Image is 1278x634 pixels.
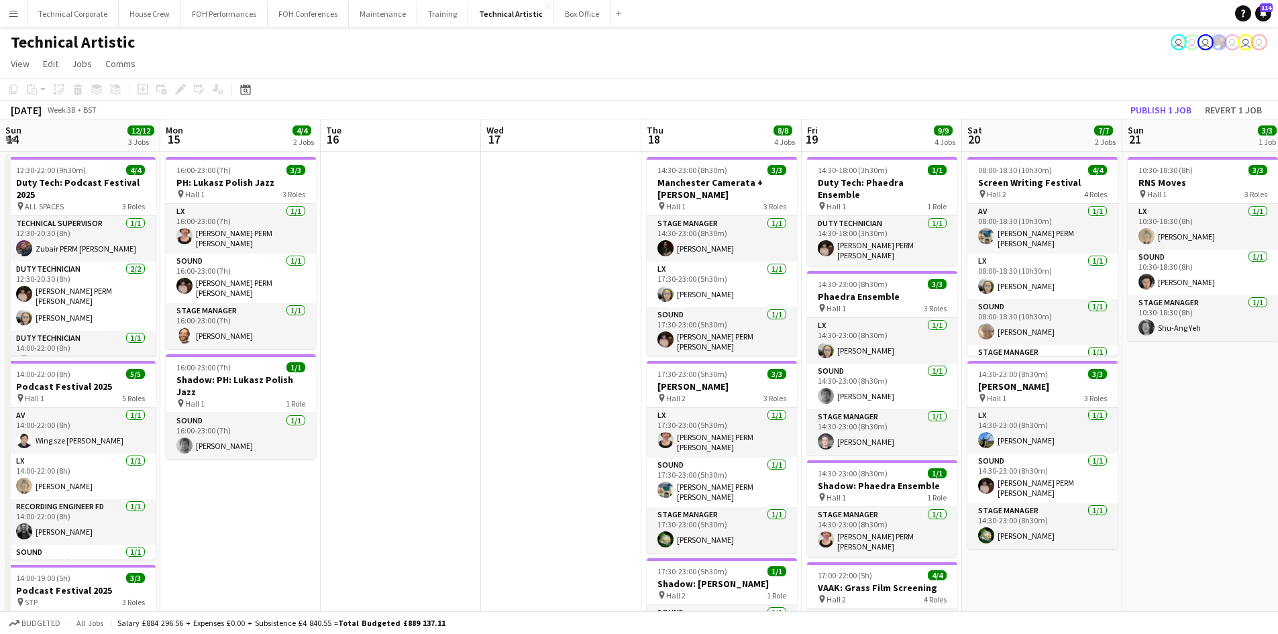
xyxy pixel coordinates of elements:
[827,303,846,313] span: Hall 1
[807,507,957,557] app-card-role: Stage Manager1/114:30-23:00 (8h30m)[PERSON_NAME] PERM [PERSON_NAME]
[807,157,957,266] div: 14:30-18:00 (3h30m)1/1Duty Tech: Phaedra Ensemble Hall 11 RoleDuty Technician1/114:30-18:00 (3h30...
[1084,189,1107,199] span: 4 Roles
[1248,165,1267,175] span: 3/3
[987,393,1006,403] span: Hall 1
[176,362,231,372] span: 16:00-23:00 (7h)
[967,157,1118,356] app-job-card: 08:00-18:30 (10h30m)4/4Screen Writing Festival Hall 24 RolesAV1/108:00-18:30 (10h30m)[PERSON_NAME...
[1088,165,1107,175] span: 4/4
[1224,34,1240,50] app-user-avatar: Liveforce Admin
[647,157,797,356] div: 14:30-23:00 (8h30m)3/3Manchester Camerata + [PERSON_NAME] Hall 13 RolesStage Manager1/114:30-23:0...
[928,165,947,175] span: 1/1
[827,201,846,211] span: Hall 1
[3,131,21,147] span: 14
[268,1,349,27] button: FOH Conferences
[486,124,504,136] span: Wed
[1128,204,1278,250] app-card-role: LX1/110:30-18:30 (8h)[PERSON_NAME]
[5,157,156,356] app-job-card: 12:30-22:00 (9h30m)4/4Duty Tech: Podcast Festival 2025 ALL SPACES3 RolesTechnical Supervisor1/112...
[117,618,445,628] div: Salary £884 296.56 + Expenses £0.00 + Subsistence £4 840.55 =
[166,157,316,349] app-job-card: 16:00-23:00 (7h)3/3PH: Lukasz Polish Jazz Hall 13 RolesLX1/116:00-23:00 (7h)[PERSON_NAME] PERM [P...
[1128,295,1278,341] app-card-role: Stage Manager1/110:30-18:30 (8h)Shu-Ang Yeh
[924,594,947,604] span: 4 Roles
[16,369,70,379] span: 14:00-22:00 (8h)
[166,374,316,398] h3: Shadow: PH: Lukasz Polish Jazz
[185,189,205,199] span: Hall 1
[166,204,316,254] app-card-role: LX1/116:00-23:00 (7h)[PERSON_NAME] PERM [PERSON_NAME]
[1258,125,1277,136] span: 3/3
[166,124,183,136] span: Mon
[807,460,957,557] div: 14:30-23:00 (8h30m)1/1Shadow: Phaedra Ensemble Hall 11 RoleStage Manager1/114:30-23:00 (8h30m)[PE...
[666,201,686,211] span: Hall 1
[166,176,316,189] h3: PH: Lukasz Polish Jazz
[122,597,145,607] span: 3 Roles
[185,399,205,409] span: Hall 1
[818,279,888,289] span: 14:30-23:00 (8h30m)
[1238,34,1254,50] app-user-avatar: Abby Hubbard
[818,570,872,580] span: 17:00-22:00 (5h)
[25,201,64,211] span: ALL SPACES
[105,58,136,70] span: Comms
[5,361,156,560] app-job-card: 14:00-22:00 (8h)5/5Podcast Festival 2025 Hall 15 RolesAV1/114:00-22:00 (8h)Wing sze [PERSON_NAME]...
[1147,189,1167,199] span: Hall 1
[5,454,156,499] app-card-role: LX1/114:00-22:00 (8h)[PERSON_NAME]
[807,290,957,303] h3: Phaedra Ensemble
[1260,3,1273,12] span: 114
[774,125,792,136] span: 8/8
[967,204,1118,254] app-card-role: AV1/108:00-18:30 (10h30m)[PERSON_NAME] PERM [PERSON_NAME]
[417,1,468,27] button: Training
[5,262,156,331] app-card-role: Duty Technician2/212:30-20:30 (8h)[PERSON_NAME] PERM [PERSON_NAME][PERSON_NAME]
[987,189,1006,199] span: Hall 2
[5,545,156,590] app-card-role: Sound1/114:00-22:00 (8h)
[807,480,957,492] h3: Shadow: Phaedra Ensemble
[44,105,78,115] span: Week 38
[967,124,982,136] span: Sat
[5,176,156,201] h3: Duty Tech: Podcast Festival 2025
[1255,5,1271,21] a: 114
[25,393,44,403] span: Hall 1
[928,570,947,580] span: 4/4
[1259,137,1276,147] div: 1 Job
[5,499,156,545] app-card-role: Recording Engineer FD1/114:00-22:00 (8h)[PERSON_NAME]
[292,125,311,136] span: 4/4
[1251,34,1267,50] app-user-avatar: Liveforce Admin
[1138,165,1193,175] span: 10:30-18:30 (8h)
[1125,101,1197,119] button: Publish 1 job
[74,618,106,628] span: All jobs
[774,137,795,147] div: 4 Jobs
[647,507,797,553] app-card-role: Stage Manager1/117:30-23:00 (5h30m)[PERSON_NAME]
[122,393,145,403] span: 5 Roles
[5,216,156,262] app-card-role: Technical Supervisor1/112:30-20:30 (8h)Zubair PERM [PERSON_NAME]
[164,131,183,147] span: 15
[967,380,1118,392] h3: [PERSON_NAME]
[1171,34,1187,50] app-user-avatar: Sally PERM Pochciol
[967,299,1118,345] app-card-role: Sound1/108:00-18:30 (10h30m)[PERSON_NAME]
[818,468,888,478] span: 14:30-23:00 (8h30m)
[647,216,797,262] app-card-role: Stage Manager1/114:30-23:00 (8h30m)[PERSON_NAME]
[967,345,1118,390] app-card-role: Stage Manager1/1
[807,271,957,455] app-job-card: 14:30-23:00 (8h30m)3/3Phaedra Ensemble Hall 13 RolesLX1/114:30-23:00 (8h30m)[PERSON_NAME]Sound1/1...
[647,124,663,136] span: Thu
[978,165,1052,175] span: 08:00-18:30 (10h30m)
[647,176,797,201] h3: Manchester Camerata + [PERSON_NAME]
[807,409,957,455] app-card-role: Stage Manager1/114:30-23:00 (8h30m)[PERSON_NAME]
[647,408,797,458] app-card-role: LX1/117:30-23:00 (5h30m)[PERSON_NAME] PERM [PERSON_NAME]
[127,125,154,136] span: 12/12
[965,131,982,147] span: 20
[11,103,42,117] div: [DATE]
[657,566,727,576] span: 17:30-23:00 (5h30m)
[967,408,1118,454] app-card-role: LX1/114:30-23:00 (8h30m)[PERSON_NAME]
[11,32,135,52] h1: Technical Artistic
[1095,137,1116,147] div: 2 Jobs
[324,131,341,147] span: 16
[647,361,797,553] app-job-card: 17:30-23:00 (5h30m)3/3[PERSON_NAME] Hall 23 RolesLX1/117:30-23:00 (5h30m)[PERSON_NAME] PERM [PERS...
[807,124,818,136] span: Fri
[5,584,156,596] h3: Podcast Festival 2025
[5,331,156,380] app-card-role: Duty Technician1/114:00-22:00 (8h)[PERSON_NAME] PERM [PERSON_NAME]
[181,1,268,27] button: FOH Performances
[16,573,70,583] span: 14:00-19:00 (5h)
[1184,34,1200,50] app-user-avatar: Liveforce Admin
[827,492,846,503] span: Hall 1
[1126,131,1144,147] span: 21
